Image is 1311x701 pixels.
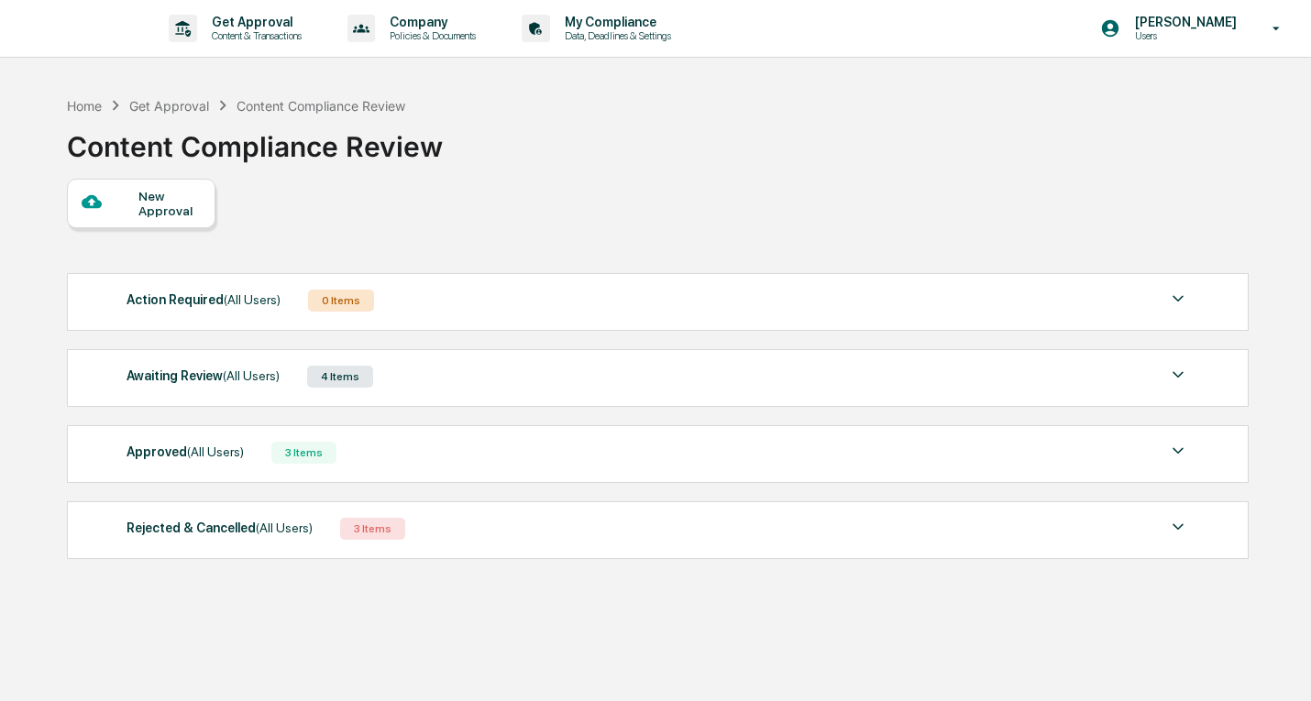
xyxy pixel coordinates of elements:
p: Get Approval [197,15,311,29]
img: caret [1167,288,1189,310]
div: 4 Items [307,366,373,388]
div: 3 Items [271,442,336,464]
div: 0 Items [308,290,374,312]
span: (All Users) [187,444,244,459]
p: Policies & Documents [375,29,485,42]
span: (All Users) [224,292,281,307]
img: caret [1167,440,1189,462]
img: logo [44,15,132,43]
span: (All Users) [256,520,313,535]
img: caret [1167,364,1189,386]
img: caret [1167,516,1189,538]
div: New Approval [138,189,200,218]
div: Rejected & Cancelled [127,516,313,540]
p: Company [375,15,485,29]
div: Content Compliance Review [237,98,405,114]
div: Action Required [127,288,281,312]
div: Get Approval [129,98,209,114]
p: Users [1120,29,1246,42]
p: Data, Deadlines & Settings [550,29,680,42]
p: [PERSON_NAME] [1120,15,1246,29]
p: My Compliance [550,15,680,29]
div: Awaiting Review [127,364,280,388]
div: Home [67,98,102,114]
div: Content Compliance Review [67,115,443,163]
div: Approved [127,440,244,464]
p: Content & Transactions [197,29,311,42]
span: (All Users) [223,368,280,383]
div: 3 Items [340,518,405,540]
